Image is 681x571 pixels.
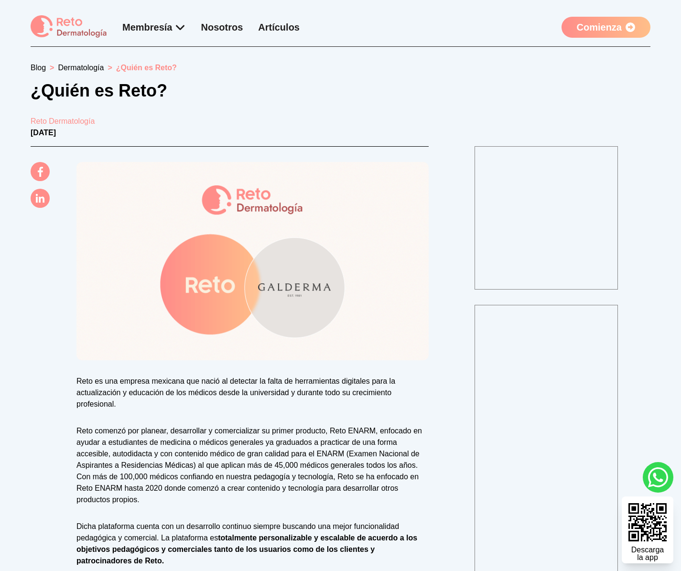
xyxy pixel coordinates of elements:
a: Comienza [562,17,650,38]
img: logo Reto dermatología [31,15,107,39]
div: Descarga la app [631,546,664,561]
p: Reto es una empresa mexicana que nació al detectar la falta de herramientas digitales para la act... [76,376,429,410]
img: Reto Dermatología x Galderma [76,162,429,360]
h1: ¿Quién es Reto? [31,81,398,100]
span: ¿Quién es Reto? [116,64,177,72]
a: whatsapp button [643,462,673,493]
span: > [50,64,54,72]
a: Artículos [258,22,300,32]
div: Membresía [122,21,186,34]
p: [DATE] [31,127,650,139]
a: Dermatología [58,64,104,72]
p: Reto comenzó por planear, desarrollar y comercializar su primer producto, Reto ENARM, enfocado en... [76,425,429,506]
strong: totalmente personalizable y escalable de acuerdo a los objetivos pedagógicos y comerciales tanto ... [76,534,417,565]
a: Reto Dermatología [31,116,650,127]
a: Nosotros [201,22,243,32]
p: Dicha plataforma cuenta con un desarrollo continuo siempre buscando una mejor funcionalidad pedag... [76,521,429,567]
span: > [108,64,112,72]
a: Blog [31,64,46,72]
